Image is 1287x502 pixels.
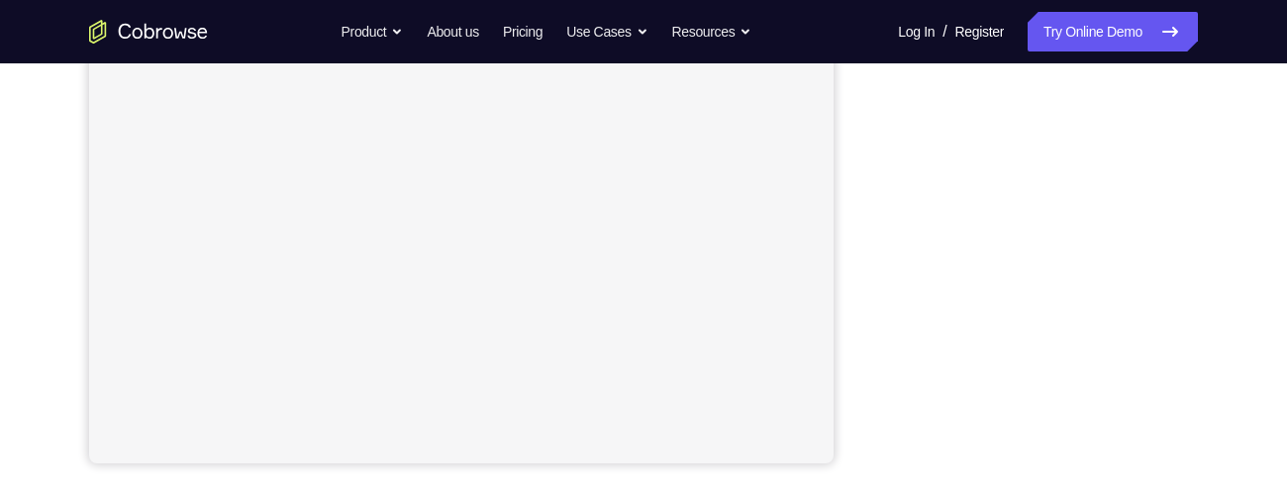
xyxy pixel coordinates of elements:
[1028,12,1198,51] a: Try Online Demo
[566,12,647,51] button: Use Cases
[955,12,1004,51] a: Register
[942,20,946,44] span: /
[898,12,935,51] a: Log In
[427,12,478,51] a: About us
[342,12,404,51] button: Product
[89,20,208,44] a: Go to the home page
[672,12,752,51] button: Resources
[503,12,543,51] a: Pricing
